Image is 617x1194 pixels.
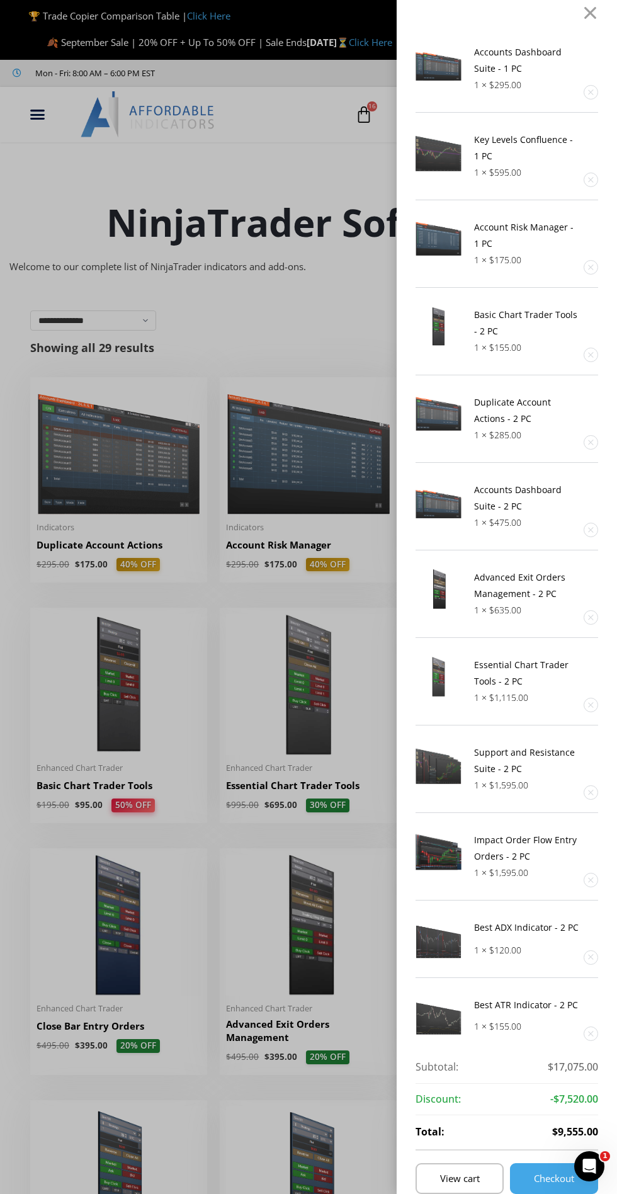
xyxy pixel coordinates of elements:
[474,746,575,775] a: Support and Resistance Suite - 2 PC
[474,691,487,703] span: 1 ×
[489,691,528,703] bdi: 1,115.00
[489,166,494,178] span: $
[548,1058,598,1077] span: $17,075.00
[416,1123,444,1142] strong: Total:
[474,944,487,956] span: 1 ×
[474,79,487,91] span: 1 ×
[474,921,579,933] a: Best ADX Indicator - 2 PC
[489,867,528,878] bdi: 1,595.00
[440,1174,480,1183] span: View cart
[489,79,521,91] bdi: 295.00
[474,999,578,1011] a: Best ATR Indicator - 2 PC
[416,657,461,696] img: Essential Chart Trader Tools | Affordable Indicators – NinjaTrader
[552,1123,598,1142] span: $9,555.00
[489,429,494,441] span: $
[489,429,521,441] bdi: 285.00
[474,484,562,512] a: Accounts Dashboard Suite - 2 PC
[489,516,521,528] bdi: 475.00
[489,516,494,528] span: $
[416,832,461,870] img: of4 | Affordable Indicators – NinjaTrader
[489,341,494,353] span: $
[489,779,528,791] bdi: 1,595.00
[510,1163,598,1194] a: Checkout
[474,134,573,162] a: Key Levels Confluence - 1 PC
[489,254,521,266] bdi: 175.00
[474,604,487,616] span: 1 ×
[474,429,487,441] span: 1 ×
[489,867,494,878] span: $
[474,396,551,424] a: Duplicate Account Actions - 2 PC
[416,394,461,431] img: Screenshot 2024-08-26 15414455555 | Affordable Indicators – NinjaTrader
[416,997,461,1035] img: Best ATR | Affordable Indicators – NinjaTrader
[489,604,494,616] span: $
[416,132,461,171] img: Key Levels 1 | Affordable Indicators – NinjaTrader
[474,516,487,528] span: 1 ×
[489,166,521,178] bdi: 595.00
[474,309,577,337] a: Basic Chart Trader Tools - 2 PC
[474,659,569,687] a: Essential Chart Trader Tools - 2 PC
[416,307,461,346] img: BasicTools | Affordable Indicators – NinjaTrader
[474,867,487,878] span: 1 ×
[574,1151,604,1181] iframe: Intercom live chat
[489,1020,521,1032] bdi: 155.00
[489,79,494,91] span: $
[489,341,521,353] bdi: 155.00
[474,254,487,266] span: 1 ×
[416,482,461,518] img: Screenshot 2024-08-26 155710eeeee | Affordable Indicators – NinjaTrader
[416,744,461,784] img: Support and Resistance Suite 1 | Affordable Indicators – NinjaTrader
[474,46,562,74] a: Accounts Dashboard Suite - 1 PC
[600,1151,610,1161] span: 1
[416,569,461,609] img: AdvancedStopLossMgmt | Affordable Indicators – NinjaTrader
[474,341,487,353] span: 1 ×
[489,254,494,266] span: $
[474,834,577,862] a: Impact Order Flow Entry Orders - 2 PC
[550,1090,598,1109] span: -$7,520.00
[474,1020,487,1032] span: 1 ×
[416,219,461,256] img: Screenshot 2024-08-26 15462845454 | Affordable Indicators – NinjaTrader
[416,44,461,81] img: Screenshot 2024-08-26 155710eeeee | Affordable Indicators – NinjaTrader
[489,944,521,956] bdi: 120.00
[474,166,487,178] span: 1 ×
[489,604,521,616] bdi: 635.00
[489,691,494,703] span: $
[534,1174,574,1183] span: Checkout
[416,1090,461,1109] strong: Discount:
[474,221,574,249] a: Account Risk Manager - 1 PC
[489,1020,494,1032] span: $
[474,779,487,791] span: 1 ×
[474,571,565,600] a: Advanced Exit Orders Management - 2 PC
[489,944,494,956] span: $
[416,919,461,958] img: BestADX | Affordable Indicators – NinjaTrader
[416,1058,458,1077] strong: Subtotal:
[416,1163,504,1194] a: View cart
[489,779,494,791] span: $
